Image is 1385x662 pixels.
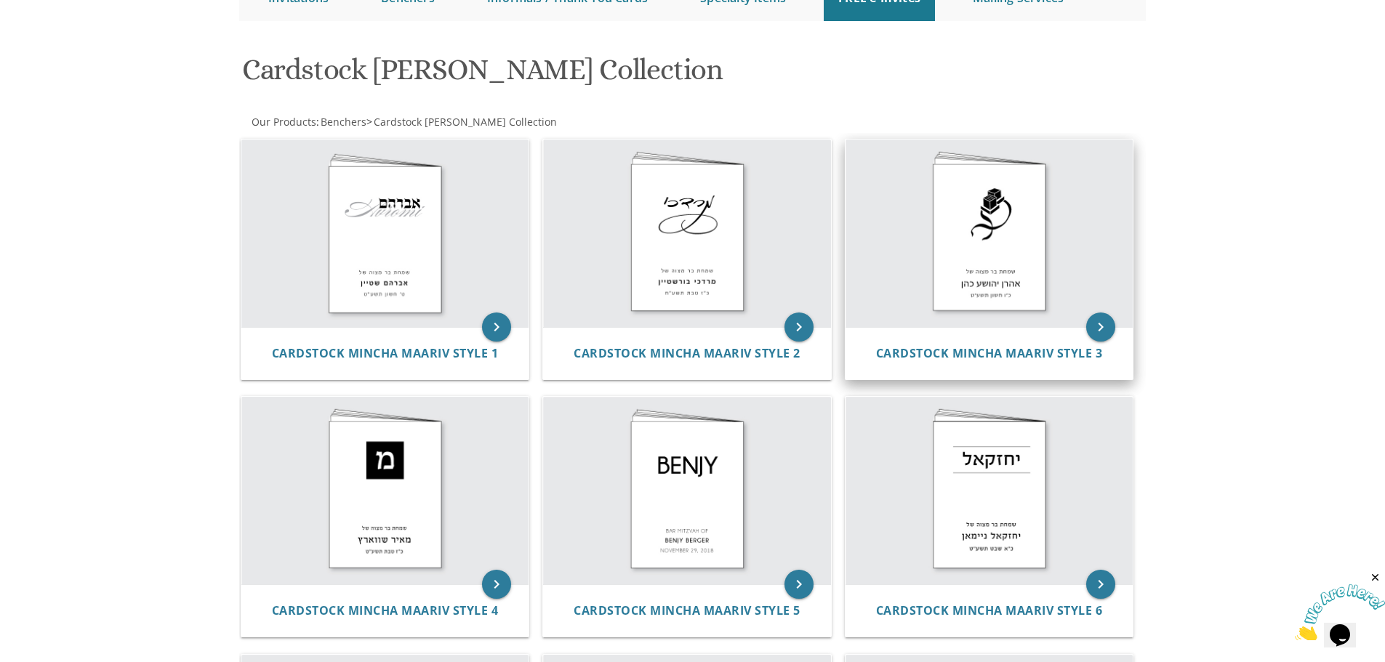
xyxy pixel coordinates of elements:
h1: Cardstock [PERSON_NAME] Collection [242,54,835,97]
span: Cardstock Mincha Maariv Style 3 [876,345,1103,361]
a: Cardstock Mincha Maariv Style 6 [876,604,1103,618]
img: Cardstock Mincha Maariv Style 6 [846,397,1133,584]
iframe: chat widget [1295,571,1385,640]
a: Cardstock Mincha Maariv Style 5 [574,604,800,618]
span: Cardstock Mincha Maariv Style 5 [574,602,800,618]
a: keyboard_arrow_right [784,570,814,599]
span: Cardstock [PERSON_NAME] Collection [374,115,557,129]
a: keyboard_arrow_right [1086,570,1115,599]
img: Cardstock Mincha Maariv Style 3 [846,140,1133,327]
span: Benchers [321,115,366,129]
a: keyboard_arrow_right [482,312,511,342]
a: Benchers [319,115,366,129]
a: Cardstock Mincha Maariv Style 1 [272,347,499,360]
span: > [366,115,557,129]
span: Cardstock Mincha Maariv Style 1 [272,345,499,361]
img: Cardstock Mincha Maariv Style 1 [241,140,529,327]
span: Cardstock Mincha Maariv Style 6 [876,602,1103,618]
img: Cardstock Mincha Maariv Style 2 [543,140,831,327]
span: Cardstock Mincha Maariv Style 2 [574,345,800,361]
img: Cardstock Mincha Maariv Style 4 [241,397,529,584]
div: : [239,115,693,129]
img: Cardstock Mincha Maariv Style 5 [543,397,831,584]
a: Our Products [250,115,316,129]
a: keyboard_arrow_right [784,312,814,342]
a: keyboard_arrow_right [482,570,511,599]
span: Cardstock Mincha Maariv Style 4 [272,602,499,618]
a: Cardstock Mincha Maariv Style 4 [272,604,499,618]
a: keyboard_arrow_right [1086,312,1115,342]
a: Cardstock Mincha Maariv Style 3 [876,347,1103,360]
a: Cardstock [PERSON_NAME] Collection [372,115,557,129]
a: Cardstock Mincha Maariv Style 2 [574,347,800,360]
